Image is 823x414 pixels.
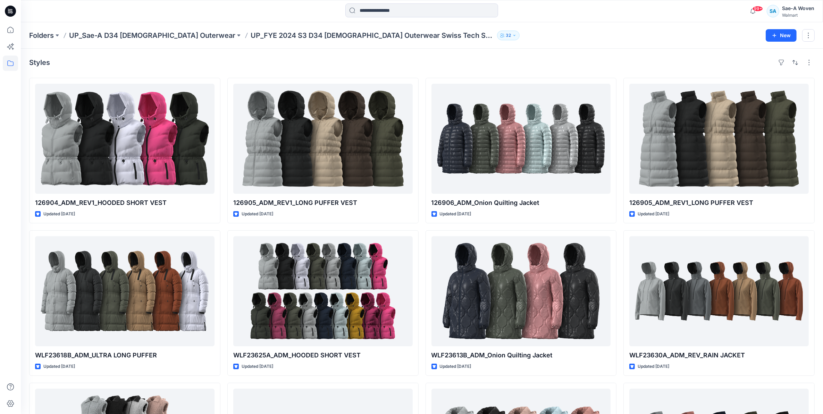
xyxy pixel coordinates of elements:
p: Updated [DATE] [638,210,669,218]
p: 126906_ADM_Onion Quilting Jacket [431,198,611,208]
p: 126905_ADM_REV1_LONG PUFFER VEST [629,198,809,208]
p: WLF23630A_ADM_REV_RAIN JACKET [629,350,809,360]
a: 126904_ADM_REV1_HOODED SHORT VEST [35,84,215,194]
p: 126905_ADM_REV1_LONG PUFFER VEST [233,198,413,208]
p: UP_FYE 2024 S3 D34 [DEMOGRAPHIC_DATA] Outerwear Swiss Tech Sae-A [251,31,494,40]
a: WLF23613B_ADM_Onion Quilting Jacket [431,236,611,346]
div: SA [767,5,779,17]
p: 32 [506,32,511,39]
a: 126905_ADM_REV1_LONG PUFFER VEST [233,84,413,194]
a: 126906_ADM_Onion Quilting Jacket [431,84,611,194]
div: Walmart [782,13,814,18]
p: Updated [DATE] [43,210,75,218]
p: Updated [DATE] [638,363,669,370]
div: Sae-A Woven [782,4,814,13]
a: WLF23618B_ADM_ULTRA LONG PUFFER [35,236,215,346]
p: Updated [DATE] [440,363,471,370]
a: UP_Sae-A D34 [DEMOGRAPHIC_DATA] Outerwear [69,31,235,40]
h4: Styles [29,58,50,67]
a: WLF23630A_ADM_REV_RAIN JACKET [629,236,809,346]
p: WLF23625A_ADM_HOODED SHORT VEST [233,350,413,360]
a: Folders [29,31,54,40]
p: 126904_ADM_REV1_HOODED SHORT VEST [35,198,215,208]
a: 126905_ADM_REV1_LONG PUFFER VEST [629,84,809,194]
span: 99+ [753,6,763,11]
p: Updated [DATE] [242,210,273,218]
button: New [766,29,797,42]
p: WLF23618B_ADM_ULTRA LONG PUFFER [35,350,215,360]
p: Updated [DATE] [440,210,471,218]
button: 32 [497,31,520,40]
p: Updated [DATE] [242,363,273,370]
p: Updated [DATE] [43,363,75,370]
a: WLF23625A_ADM_HOODED SHORT VEST [233,236,413,346]
p: WLF23613B_ADM_Onion Quilting Jacket [431,350,611,360]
